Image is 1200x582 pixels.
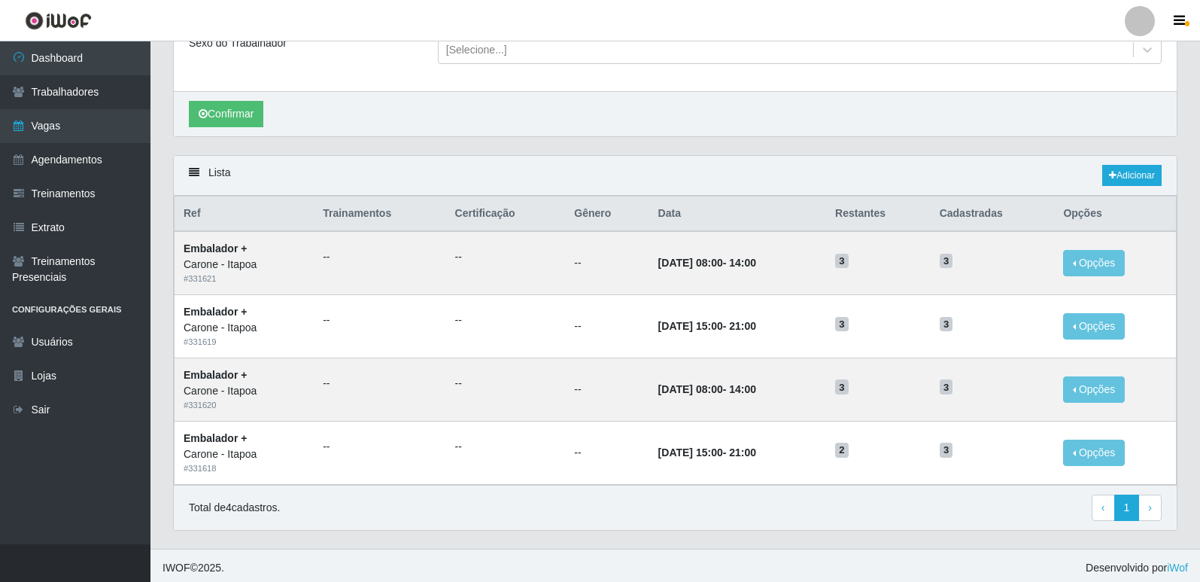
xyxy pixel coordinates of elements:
div: Carone - Itapoa [184,446,305,462]
time: 21:00 [729,446,756,459]
th: Certificação [446,197,566,232]
p: Total de 4 cadastros. [189,500,280,516]
a: iWof [1167,562,1188,574]
ul: -- [455,439,557,455]
a: Previous [1092,495,1115,522]
span: 3 [940,443,953,458]
strong: Embalador + [184,432,247,444]
div: # 331619 [184,336,305,349]
div: # 331618 [184,462,305,475]
span: 3 [835,254,849,269]
span: 3 [940,254,953,269]
td: -- [565,421,649,484]
span: 3 [835,379,849,395]
label: Sexo do Trabalhador [189,35,287,51]
button: Opções [1063,376,1125,403]
a: 1 [1114,495,1140,522]
div: Carone - Itapoa [184,257,305,273]
strong: Embalador + [184,306,247,318]
td: -- [565,295,649,358]
th: Trainamentos [314,197,445,232]
ul: -- [455,312,557,328]
div: Carone - Itapoa [184,320,305,336]
div: Lista [174,156,1177,196]
img: CoreUI Logo [25,11,92,30]
th: Ref [175,197,314,232]
strong: - [658,446,756,459]
div: # 331620 [184,399,305,412]
div: # 331621 [184,273,305,285]
th: Data [649,197,826,232]
span: IWOF [163,562,190,574]
button: Opções [1063,313,1125,340]
time: [DATE] 15:00 [658,320,723,332]
td: -- [565,231,649,294]
span: 2 [835,443,849,458]
th: Restantes [826,197,931,232]
ul: -- [323,312,436,328]
time: 21:00 [729,320,756,332]
a: Adicionar [1102,165,1162,186]
span: 3 [940,379,953,395]
span: Desenvolvido por [1086,560,1188,576]
th: Gênero [565,197,649,232]
ul: -- [455,249,557,265]
strong: Embalador + [184,369,247,381]
time: [DATE] 08:00 [658,257,723,269]
th: Cadastradas [931,197,1055,232]
nav: pagination [1092,495,1162,522]
strong: Embalador + [184,242,247,254]
time: 14:00 [729,383,756,395]
th: Opções [1054,197,1176,232]
span: 3 [940,317,953,332]
strong: - [658,320,756,332]
div: Carone - Itapoa [184,383,305,399]
span: © 2025 . [163,560,224,576]
strong: - [658,383,756,395]
button: Confirmar [189,101,263,127]
ul: -- [323,249,436,265]
time: [DATE] 08:00 [658,383,723,395]
strong: - [658,257,756,269]
div: [Selecione...] [446,42,507,58]
time: [DATE] 15:00 [658,446,723,459]
td: -- [565,358,649,421]
ul: -- [323,439,436,455]
span: › [1148,501,1152,513]
a: Next [1138,495,1162,522]
ul: -- [455,376,557,392]
span: 3 [835,317,849,332]
time: 14:00 [729,257,756,269]
button: Opções [1063,250,1125,276]
span: ‹ [1101,501,1105,513]
ul: -- [323,376,436,392]
button: Opções [1063,440,1125,466]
